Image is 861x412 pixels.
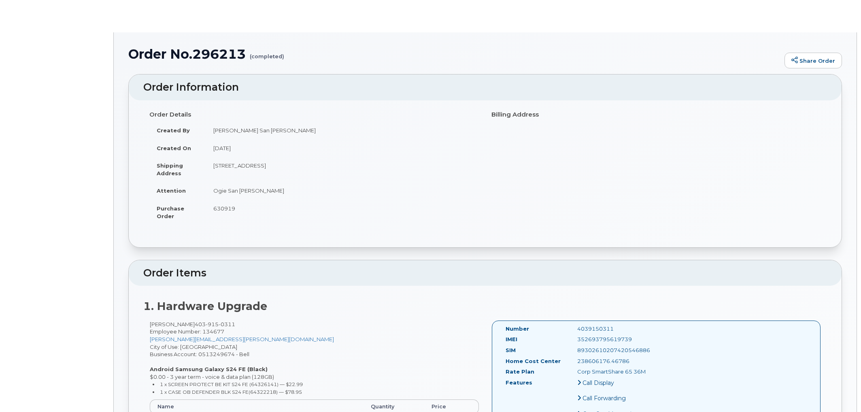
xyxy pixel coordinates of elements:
span: Employee Number: 134677 [150,328,224,335]
small: (completed) [250,47,284,59]
td: Ogie San [PERSON_NAME] [206,182,479,200]
div: 4039150311 [571,325,672,333]
td: [DATE] [206,139,479,157]
label: Features [506,379,532,387]
h2: Order Items [143,268,827,279]
h2: Order Information [143,82,827,93]
label: IMEI [506,336,517,343]
strong: 1. Hardware Upgrade [143,299,267,313]
label: SIM [506,346,516,354]
h4: Billing Address [491,111,821,118]
a: [PERSON_NAME][EMAIL_ADDRESS][PERSON_NAME][DOMAIN_NAME] [150,336,334,342]
label: Rate Plan [506,368,534,376]
label: Home Cost Center [506,357,561,365]
div: 238606176.46786 [571,357,672,365]
span: 0311 [219,321,235,327]
div: Corp SmartShare 65 36M [571,368,672,376]
small: 1 x CASE OB DEFENDER BLK S24 FE(64322218) — $78.95 [160,389,302,395]
div: 352693795619739 [571,336,672,343]
span: 630919 [213,205,235,212]
span: 915 [206,321,219,327]
strong: Attention [157,187,186,194]
label: Number [506,325,529,333]
strong: Android Samsung Galaxy S24 FE (Black) [150,366,268,372]
td: [STREET_ADDRESS] [206,157,479,182]
td: [PERSON_NAME] San [PERSON_NAME] [206,121,479,139]
strong: Shipping Address [157,162,183,176]
h1: Order No.296213 [128,47,780,61]
span: Call Display [583,379,614,387]
span: 403 [195,321,235,327]
h4: Order Details [149,111,479,118]
div: 89302610207420546886 [571,346,672,354]
a: Share Order [784,53,842,69]
strong: Created On [157,145,191,151]
small: 1 x SCREEN PROTECT BE KIT S24 FE (64326141) — $22.99 [160,381,303,387]
span: Call Forwarding [583,395,626,402]
strong: Created By [157,127,190,134]
strong: Purchase Order [157,205,184,219]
